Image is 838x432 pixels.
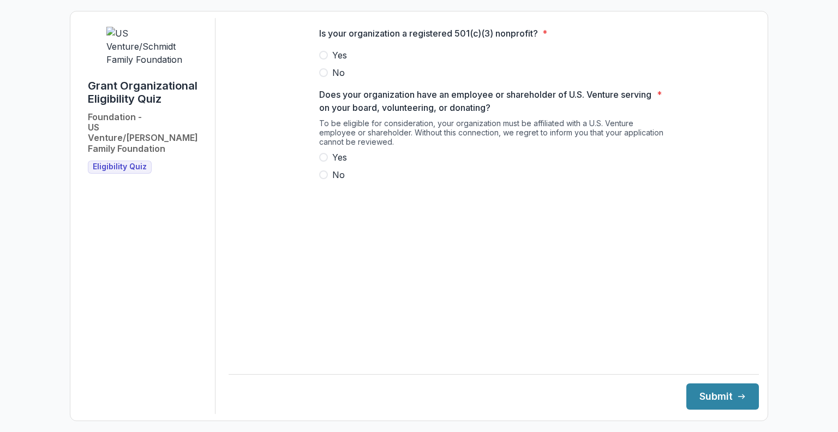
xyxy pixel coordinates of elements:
span: Yes [332,49,347,62]
span: No [332,66,345,79]
p: Is your organization a registered 501(c)(3) nonprofit? [319,27,538,40]
p: Does your organization have an employee or shareholder of U.S. Venture serving on your board, vol... [319,88,653,114]
div: To be eligible for consideration, your organization must be affiliated with a U.S. Venture employ... [319,119,668,151]
span: No [332,168,345,181]
span: Eligibility Quiz [93,162,147,171]
span: Yes [332,151,347,164]
button: Submit [686,383,759,410]
h1: Grant Organizational Eligibility Quiz [88,79,206,105]
h2: Foundation - US Venture/[PERSON_NAME] Family Foundation [88,112,206,154]
img: US Venture/Schmidt Family Foundation [106,27,188,66]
